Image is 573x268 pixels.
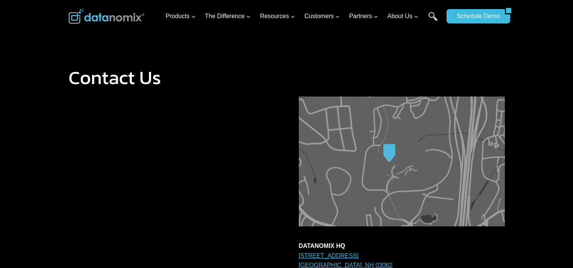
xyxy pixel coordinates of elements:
nav: Primary Navigation [162,4,443,29]
a: Search [428,12,438,29]
img: Datanomix [69,9,144,24]
span: Products [165,11,195,21]
a: Schedule Demo [447,9,505,23]
span: About Us [387,11,418,21]
span: The Difference [205,11,251,21]
strong: DATANOMIX HQ [299,243,345,249]
span: Resources [260,11,295,21]
span: Customers [304,11,340,21]
h1: Contact Us [69,68,505,87]
span: Partners [349,11,378,21]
